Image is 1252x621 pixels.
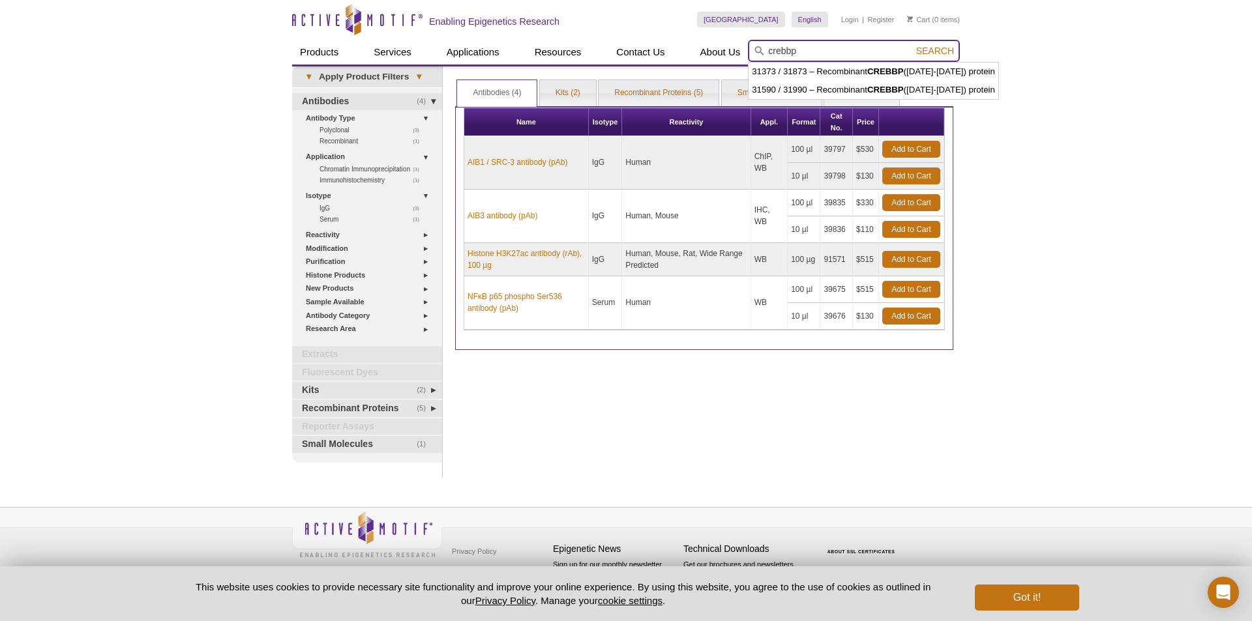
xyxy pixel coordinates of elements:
a: (1)Chromatin Immunoprecipitation [320,164,426,175]
td: IgG [589,190,623,243]
a: Extracts [292,346,442,363]
td: 100 µl [788,276,820,303]
a: About Us [693,40,749,65]
td: Human, Mouse, Rat, Wide Range Predicted [622,243,751,276]
td: 100 µl [788,136,820,163]
a: Add to Cart [882,308,940,325]
td: Serum [589,276,623,330]
a: Modification [306,242,434,255]
a: AIB1 / SRC-3 antibody (pAb) [468,156,567,168]
a: Application [306,150,434,164]
td: 91571 [820,243,853,276]
a: (1)Recombinant [320,136,426,147]
td: IgG [589,136,623,190]
h2: Enabling Epigenetics Research [429,16,559,27]
td: Human [622,136,751,190]
span: (2) [417,382,433,399]
a: Products [292,40,346,65]
span: ▾ [409,71,429,83]
table: Click to Verify - This site chose Symantec SSL for secure e-commerce and confidential communicati... [814,530,912,559]
span: ▾ [299,71,319,83]
button: cookie settings [598,595,663,606]
span: (1) [417,436,433,453]
img: Active Motif, [292,508,442,560]
a: (3)IgG [320,203,426,214]
a: Services [366,40,419,65]
td: 10 µl [788,216,820,243]
span: (1) [413,175,426,186]
p: This website uses cookies to provide necessary site functionality and improve your online experie... [173,580,953,607]
td: 39797 [820,136,853,163]
a: Login [841,15,859,24]
a: Antibodies (4) [457,80,537,106]
a: Histone H3K27ac antibody (rAb), 100 µg [468,248,585,271]
td: WB [751,276,788,330]
td: $110 [853,216,879,243]
a: ABOUT SSL CERTIFICATES [827,549,895,554]
td: 100 µg [788,243,820,276]
a: Terms & Conditions [449,561,517,581]
a: Reporter Assays [292,418,442,435]
th: Appl. [751,108,788,136]
strong: CREBBP [867,66,904,76]
td: 39835 [820,190,853,216]
a: Antibody Category [306,309,434,323]
button: Search [912,45,958,57]
li: | [862,12,864,27]
div: Open Intercom Messenger [1208,577,1239,608]
a: Add to Cart [882,167,940,184]
th: Isotype [589,108,623,136]
td: $530 [853,136,879,163]
a: Kits (2) [540,80,596,106]
td: WB [751,243,788,276]
h4: Technical Downloads [683,543,807,555]
td: IgG [589,243,623,276]
a: Privacy Policy [475,595,535,606]
td: 39836 [820,216,853,243]
td: Human, Mouse [622,190,751,243]
a: Add to Cart [882,141,940,158]
a: Applications [439,40,507,65]
li: (0 items) [907,12,960,27]
a: (4)Antibodies [292,93,442,110]
a: (2)Kits [292,382,442,399]
img: Your Cart [907,16,913,22]
a: Add to Cart [882,194,940,211]
h4: Epigenetic News [553,543,677,555]
a: Antibody Type [306,111,434,125]
a: Purification [306,255,434,268]
a: Add to Cart [882,251,940,268]
td: $130 [853,303,879,330]
span: (1) [413,136,426,147]
a: Cart [907,15,930,24]
td: $130 [853,163,879,190]
td: 39676 [820,303,853,330]
a: (3)Polyclonal [320,124,426,136]
li: 31373 / 31873 – Recombinant ([DATE]-[DATE]) protein [749,63,998,81]
span: (1) [413,214,426,225]
p: Get our brochures and newsletters, or request them by mail. [683,559,807,592]
td: IHC, WB [751,190,788,243]
th: Format [788,108,820,136]
p: Sign up for our monthly newsletter highlighting recent publications in the field of epigenetics. [553,559,677,603]
a: Histone Products [306,268,434,282]
a: NFκB p65 phospho Ser536 antibody (pAb) [468,291,585,314]
a: Register [867,15,894,24]
span: (3) [413,124,426,136]
a: Small Molecules (1) [722,80,822,106]
a: Recombinant Proteins (5) [599,80,719,106]
th: Name [464,108,589,136]
span: (5) [417,400,433,417]
a: AIB3 antibody (pAb) [468,210,537,222]
a: (1)Small Molecules [292,436,442,453]
a: ▾Apply Product Filters▾ [292,66,442,87]
a: (1)Immunohistochemistry [320,175,426,186]
td: 100 µl [788,190,820,216]
a: Isotype [306,189,434,203]
a: (5)Recombinant Proteins [292,400,442,417]
td: $515 [853,243,879,276]
a: Research Area [306,322,434,336]
span: (4) [417,93,433,110]
a: Add to Cart [882,221,940,238]
input: Keyword, Cat. No. [748,40,960,62]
